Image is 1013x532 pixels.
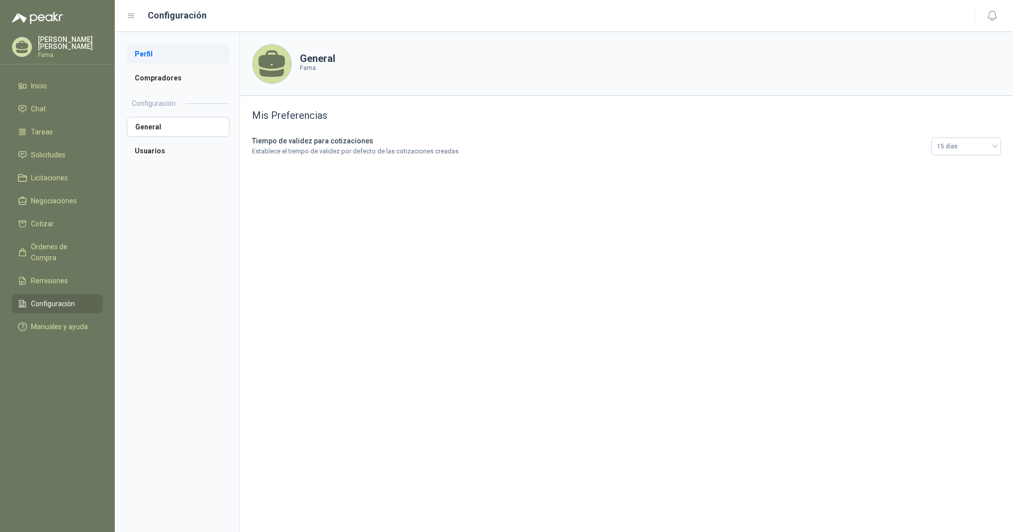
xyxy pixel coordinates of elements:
[12,122,103,141] a: Tareas
[12,76,103,95] a: Inicio
[12,99,103,118] a: Chat
[127,68,230,88] a: Compradores
[31,172,68,183] span: Licitaciones
[31,80,47,91] span: Inicio
[12,294,103,313] a: Configuración
[127,44,230,64] a: Perfil
[252,108,1001,123] h3: Mis Preferencias
[937,139,995,154] span: 15 días
[38,52,103,58] p: Fama
[12,12,63,24] img: Logo peakr
[31,321,88,332] span: Manuales y ayuda
[31,275,68,286] span: Remisiones
[38,36,103,50] p: [PERSON_NAME] [PERSON_NAME]
[31,126,53,137] span: Tareas
[12,191,103,210] a: Negociaciones
[12,214,103,233] a: Cotizar
[132,98,176,109] h2: Configuración
[31,218,54,229] span: Cotizar
[12,145,103,164] a: Solicitudes
[31,241,93,263] span: Órdenes de Compra
[148,8,207,22] h1: Configuración
[127,117,230,137] a: General
[31,149,65,160] span: Solicitudes
[300,54,335,63] h1: General
[12,317,103,336] a: Manuales y ayuda
[12,271,103,290] a: Remisiones
[12,168,103,187] a: Licitaciones
[252,146,925,156] p: Establece el tiempo de validez por defecto de las cotizaciones creadas
[31,195,77,206] span: Negociaciones
[252,137,373,145] b: Tiempo de validez para cotizaciones
[31,103,46,114] span: Chat
[31,298,75,309] span: Configuración
[12,237,103,267] a: Órdenes de Compra
[300,63,335,73] p: Fama
[127,141,230,161] a: Usuarios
